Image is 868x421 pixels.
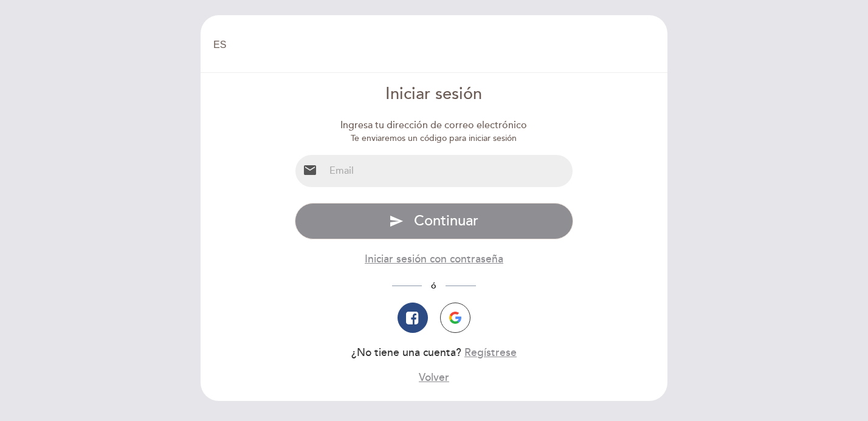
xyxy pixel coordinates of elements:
div: Ingresa tu dirección de correo electrónico [295,118,574,132]
i: email [303,163,317,177]
img: icon-google.png [449,312,461,324]
input: Email [325,155,573,187]
div: Te enviaremos un código para iniciar sesión [295,132,574,145]
button: Regístrese [464,345,517,360]
span: ó [422,281,446,291]
div: Iniciar sesión [295,83,574,106]
i: send [389,214,404,228]
button: send Continuar [295,203,574,239]
span: Continuar [414,212,478,230]
span: ¿No tiene una cuenta? [351,346,461,359]
button: Iniciar sesión con contraseña [365,252,503,267]
button: Volver [419,370,449,385]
